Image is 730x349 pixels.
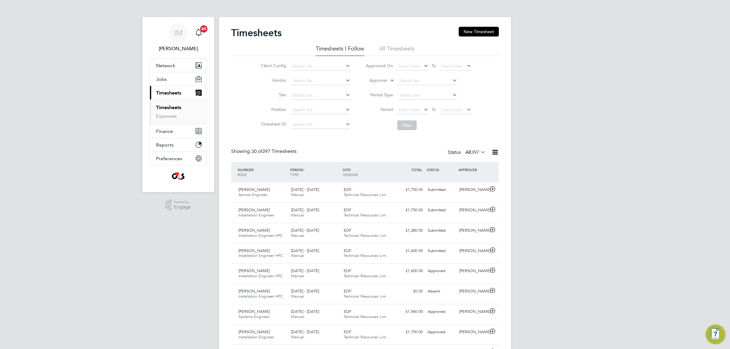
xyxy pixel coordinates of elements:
input: Select one [397,91,457,100]
span: Technical Resources Lim… [344,314,390,319]
span: Systems Engineer [238,314,269,319]
button: Filter [397,120,417,130]
span: [DATE] - [DATE] [291,228,319,233]
input: Search for... [290,62,350,71]
span: Preferences [156,156,182,161]
input: Search for... [290,106,350,114]
div: Approved [425,327,457,337]
span: Technical Resources Lim… [344,192,390,197]
span: Manual [291,213,304,218]
li: All Timesheets [379,45,415,56]
span: EDF [344,309,351,314]
span: Network [156,63,175,68]
div: [PERSON_NAME] [457,185,488,195]
div: [PERSON_NAME] [457,246,488,256]
span: Select date [398,63,420,69]
span: EDF [344,268,351,273]
span: Select date [441,107,463,112]
span: [PERSON_NAME] [238,228,270,233]
span: Technical Resources Lim… [344,334,390,340]
span: Manual [291,192,304,197]
span: Installation Engineer [238,213,274,218]
button: Reports [150,138,207,151]
span: Engage [174,205,191,210]
span: Finance [156,128,173,134]
span: / [303,167,304,172]
button: Engage Resource Center [706,325,725,344]
div: [PERSON_NAME] [457,327,488,337]
li: Timesheets I Follow [316,45,364,56]
label: Timesheet ID [259,121,286,127]
button: New Timesheet [459,27,499,36]
label: Vendor [259,78,286,83]
button: Preferences [150,152,207,165]
span: [PERSON_NAME] [238,207,270,213]
button: Jobs [150,72,207,86]
span: Select date [441,63,463,69]
span: EDF [344,187,351,192]
div: £1,440.00 [394,307,425,317]
div: WORKER [236,164,289,180]
span: Technical Resources Lim… [344,213,390,218]
span: EDF [344,228,351,233]
div: £1,750.00 [394,205,425,215]
img: g4sssuk-logo-retina.png [171,171,186,181]
div: [PERSON_NAME] [457,226,488,236]
div: £1,750.00 [394,327,425,337]
div: £1,750.00 [394,185,425,195]
div: £1,280.00 [394,226,425,236]
a: Go to home page [150,171,207,181]
label: Approver [360,78,388,84]
div: Timesheets [150,99,207,124]
span: Installation Engineer [238,334,274,340]
span: Powered by [174,199,191,205]
label: All [465,149,485,155]
span: [DATE] - [DATE] [291,329,319,334]
span: Installation Engineer HPC [238,233,283,238]
label: Period [366,107,393,112]
span: 397 [471,149,479,155]
span: Select date [398,107,420,112]
input: Search for... [290,91,350,100]
span: Installation Engineer HPC [238,294,283,299]
a: Expenses [156,113,177,119]
span: Timesheets [156,90,181,96]
span: [PERSON_NAME] [238,329,270,334]
span: EDF [344,248,351,253]
span: Installation Engineer HPC [238,273,283,278]
span: Ian Mellor [150,45,207,52]
span: / [350,167,351,172]
span: 20 [200,25,207,33]
div: Showing [231,148,298,155]
span: [DATE] - [DATE] [291,187,319,192]
nav: Main navigation [142,17,214,192]
span: To [430,62,438,70]
span: TOTAL [411,167,422,172]
label: Client Config [259,63,286,68]
span: EDF [344,289,351,294]
span: To [430,105,438,113]
span: [PERSON_NAME] [238,268,270,273]
span: [DATE] - [DATE] [291,268,319,273]
h2: Timesheets [231,27,282,39]
input: Search for... [290,120,350,129]
label: Approved On [366,63,393,68]
span: [PERSON_NAME] [238,248,270,253]
span: Installation Engineer HPC [238,253,283,258]
div: PERIOD [289,164,341,180]
span: [PERSON_NAME] [238,187,270,192]
span: [PERSON_NAME] [238,289,270,294]
span: Manual [291,314,304,319]
span: EDF [344,207,351,213]
span: / [253,167,254,172]
div: [PERSON_NAME] [457,307,488,317]
label: Period Type [366,92,393,98]
span: Technical Resources Lim… [344,294,390,299]
span: Reports [156,142,174,148]
div: APPROVER [457,164,488,175]
span: Manual [291,294,304,299]
input: Search for... [290,77,350,85]
button: Timesheets [150,86,207,99]
div: Approved [425,266,457,276]
a: Powered byEngage [165,199,191,211]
